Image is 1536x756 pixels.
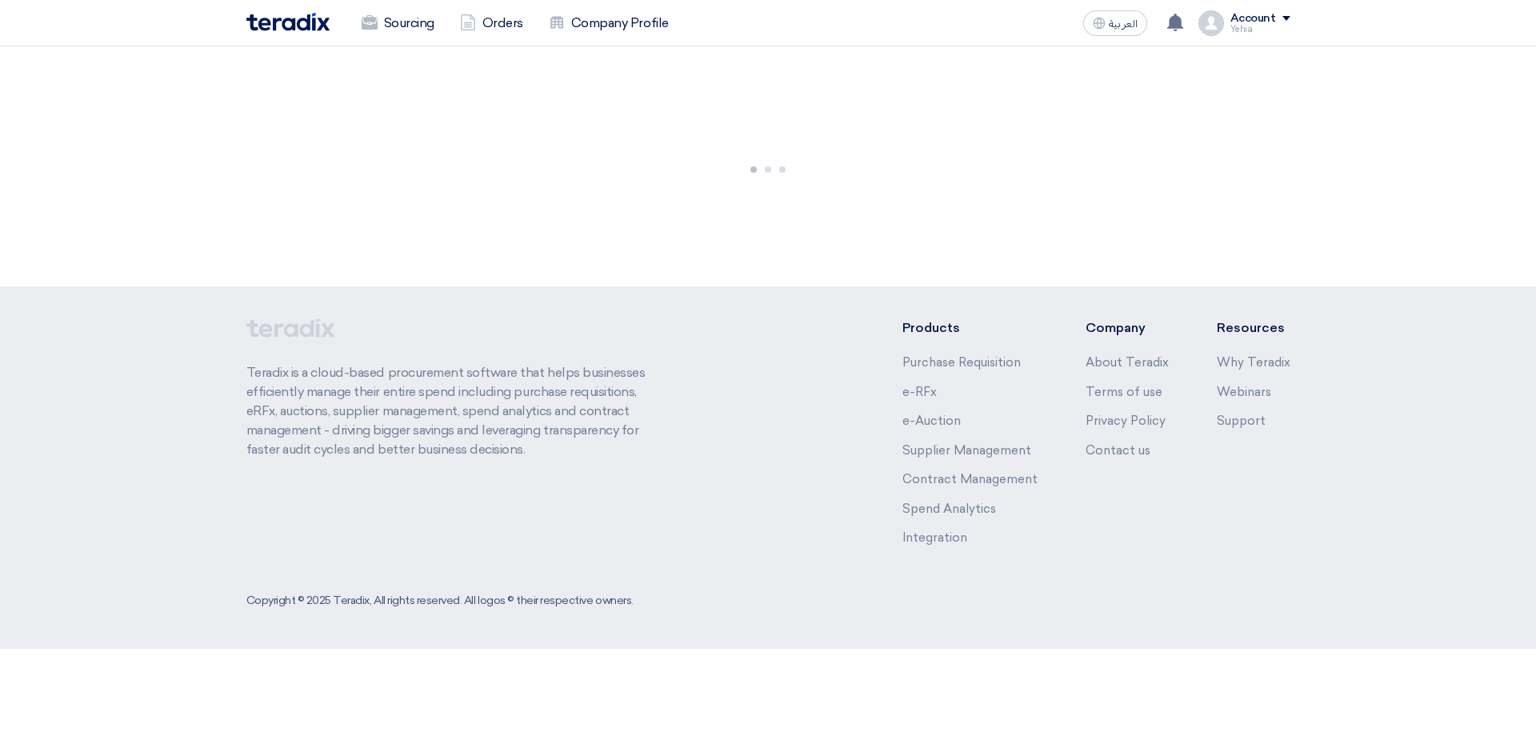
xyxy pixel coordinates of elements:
a: About Teradix [1086,355,1169,370]
a: Integration [902,530,967,545]
li: Company [1086,318,1169,338]
button: العربية [1083,10,1147,36]
a: Contact us [1086,443,1150,458]
a: Privacy Policy [1086,414,1166,428]
a: Webinars [1217,385,1271,399]
div: Account [1230,12,1276,26]
p: Teradix is a cloud-based procurement software that helps businesses efficiently manage their enti... [246,363,664,459]
a: Orders [447,6,536,41]
a: Contract Management [902,472,1038,486]
a: Purchase Requisition [902,355,1021,370]
div: Yehia [1230,25,1290,34]
li: Products [902,318,1038,338]
a: Support [1217,414,1266,428]
span: العربية [1109,18,1138,30]
li: Resources [1217,318,1290,338]
a: Company Profile [536,6,682,41]
a: e-RFx [902,385,937,399]
img: Teradix logo [246,13,330,31]
a: e-Auction [902,414,961,428]
a: Supplier Management [902,443,1031,458]
a: Why Teradix [1217,355,1290,370]
div: Copyright © 2025 Teradix, All rights reserved. All logos © their respective owners. [246,592,634,609]
a: Terms of use [1086,385,1162,399]
img: profile_test.png [1198,10,1224,36]
a: Sourcing [349,6,447,41]
a: Spend Analytics [902,502,996,516]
